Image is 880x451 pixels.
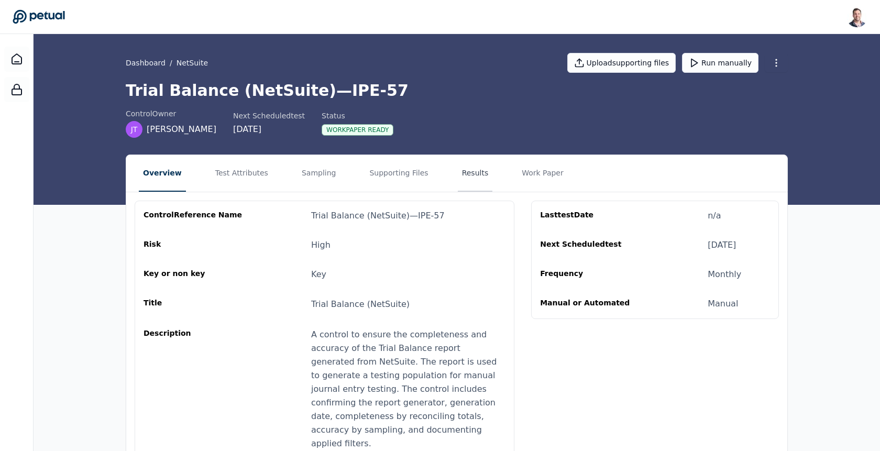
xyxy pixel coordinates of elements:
[126,81,788,100] h1: Trial Balance (NetSuite) — IPE-57
[846,6,867,27] img: Snir Kodesh
[298,155,340,192] button: Sampling
[518,155,568,192] button: Work Paper
[540,210,641,222] div: Last test Date
[131,124,138,135] span: JT
[4,77,29,102] a: SOC
[682,53,758,73] button: Run manually
[540,239,641,251] div: Next Scheduled test
[147,123,216,136] span: [PERSON_NAME]
[311,268,326,281] div: Key
[708,210,721,222] div: n/a
[322,111,393,121] div: Status
[311,328,505,450] div: A control to ensure the completeness and accuracy of the Trial Balance report generated from NetS...
[311,299,410,309] span: Trial Balance (NetSuite)
[126,58,166,68] a: Dashboard
[708,239,736,251] div: [DATE]
[567,53,676,73] button: Uploadsupporting files
[126,58,208,68] div: /
[211,155,272,192] button: Test Attributes
[708,268,741,281] div: Monthly
[144,298,244,311] div: Title
[540,268,641,281] div: Frequency
[177,58,208,68] button: NetSuite
[144,328,244,450] div: Description
[233,111,305,121] div: Next Scheduled test
[365,155,432,192] button: Supporting Files
[139,155,186,192] button: Overview
[126,155,787,192] nav: Tabs
[322,124,393,136] div: Workpaper Ready
[233,123,305,136] div: [DATE]
[144,210,244,222] div: control Reference Name
[708,298,738,310] div: Manual
[144,239,244,251] div: Risk
[126,108,216,119] div: control Owner
[458,155,493,192] button: Results
[144,268,244,281] div: Key or non key
[540,298,641,310] div: Manual or Automated
[4,47,29,72] a: Dashboard
[311,239,331,251] div: High
[13,9,65,24] a: Go to Dashboard
[311,210,445,222] div: Trial Balance (NetSuite) — IPE-57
